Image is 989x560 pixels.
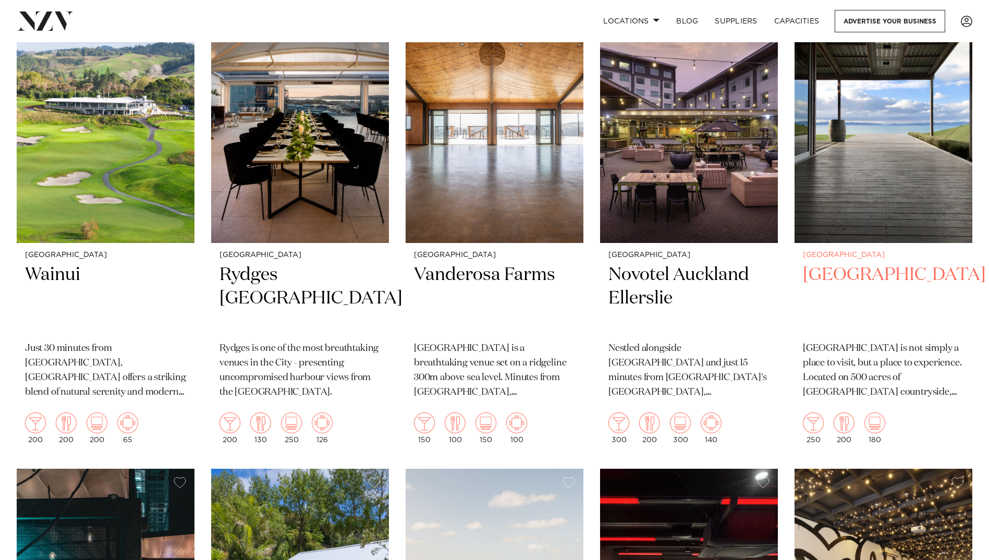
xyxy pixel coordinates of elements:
[219,412,240,433] img: cocktail.png
[639,412,660,433] img: dining.png
[281,412,302,444] div: 250
[475,412,496,444] div: 150
[795,4,972,452] a: [GEOGRAPHIC_DATA] [GEOGRAPHIC_DATA] [GEOGRAPHIC_DATA] is not simply a place to visit, but a place...
[87,412,107,444] div: 200
[701,412,722,433] img: meeting.png
[668,10,706,32] a: BLOG
[670,412,691,433] img: theatre.png
[211,4,389,452] a: [GEOGRAPHIC_DATA] Rydges [GEOGRAPHIC_DATA] Rydges is one of the most breathtaking venues in the C...
[766,10,828,32] a: Capacities
[414,251,575,259] small: [GEOGRAPHIC_DATA]
[803,263,964,334] h2: [GEOGRAPHIC_DATA]
[406,4,583,452] a: [GEOGRAPHIC_DATA] Vanderosa Farms [GEOGRAPHIC_DATA] is a breathtaking venue set on a ridgeline 30...
[17,4,194,452] a: [GEOGRAPHIC_DATA] Wainui Just 30 minutes from [GEOGRAPHIC_DATA], [GEOGRAPHIC_DATA] offers a strik...
[864,412,885,433] img: theatre.png
[475,412,496,433] img: theatre.png
[219,263,381,334] h2: Rydges [GEOGRAPHIC_DATA]
[608,251,770,259] small: [GEOGRAPHIC_DATA]
[25,263,186,334] h2: Wainui
[834,412,854,433] img: dining.png
[608,412,629,433] img: cocktail.png
[864,412,885,444] div: 180
[414,412,435,444] div: 150
[835,10,945,32] a: Advertise your business
[219,251,381,259] small: [GEOGRAPHIC_DATA]
[281,412,302,433] img: theatre.png
[506,412,527,433] img: meeting.png
[445,412,466,433] img: dining.png
[608,263,770,334] h2: Novotel Auckland Ellerslie
[87,412,107,433] img: theatre.png
[17,11,74,30] img: nzv-logo.png
[414,263,575,334] h2: Vanderosa Farms
[250,412,271,433] img: dining.png
[803,412,824,444] div: 250
[312,412,333,433] img: meeting.png
[803,251,964,259] small: [GEOGRAPHIC_DATA]
[414,412,435,433] img: cocktail.png
[25,342,186,400] p: Just 30 minutes from [GEOGRAPHIC_DATA], [GEOGRAPHIC_DATA] offers a striking blend of natural sere...
[414,342,575,400] p: [GEOGRAPHIC_DATA] is a breathtaking venue set on a ridgeline 300m above sea level. Minutes from [...
[600,4,778,452] a: [GEOGRAPHIC_DATA] Novotel Auckland Ellerslie Nestled alongside [GEOGRAPHIC_DATA] and just 15 minu...
[701,412,722,444] div: 140
[312,412,333,444] div: 126
[706,10,765,32] a: SUPPLIERS
[445,412,466,444] div: 100
[639,412,660,444] div: 200
[56,412,77,444] div: 200
[56,412,77,433] img: dining.png
[25,412,46,444] div: 200
[608,412,629,444] div: 300
[506,412,527,444] div: 100
[834,412,854,444] div: 200
[117,412,138,433] img: meeting.png
[219,412,240,444] div: 200
[803,412,824,433] img: cocktail.png
[25,412,46,433] img: cocktail.png
[25,251,186,259] small: [GEOGRAPHIC_DATA]
[608,342,770,400] p: Nestled alongside [GEOGRAPHIC_DATA] and just 15 minutes from [GEOGRAPHIC_DATA]'s [GEOGRAPHIC_DATA...
[117,412,138,444] div: 65
[595,10,668,32] a: Locations
[803,342,964,400] p: [GEOGRAPHIC_DATA] is not simply a place to visit, but a place to experience. Located on 500 acres...
[219,342,381,400] p: Rydges is one of the most breathtaking venues in the City - presenting uncompromised harbour view...
[250,412,271,444] div: 130
[670,412,691,444] div: 300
